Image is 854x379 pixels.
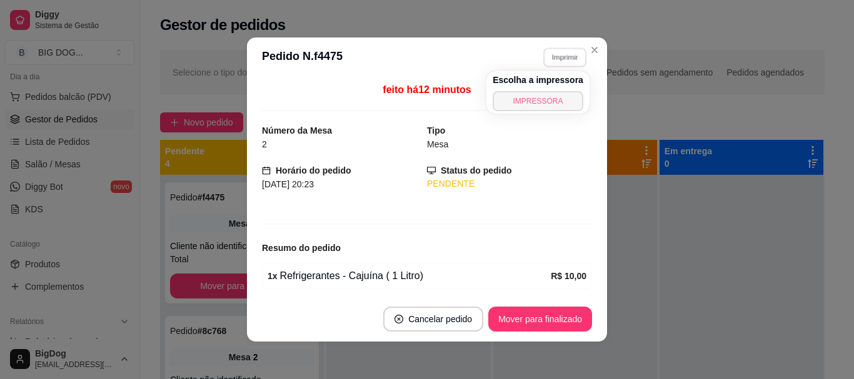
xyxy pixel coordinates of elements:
[585,40,605,60] button: Close
[383,84,471,95] span: feito há 12 minutos
[262,166,271,175] span: calendar
[262,139,267,149] span: 2
[383,307,483,332] button: close-circleCancelar pedido
[551,271,586,281] strong: R$ 10,00
[394,315,403,323] span: close-circle
[427,139,448,149] span: Mesa
[262,243,341,253] strong: Resumo do pedido
[543,47,586,67] button: Imprimir
[493,91,583,111] button: IMPRESSORA
[262,126,332,135] strong: Número da Mesa
[276,165,351,175] strong: Horário do pedido
[427,166,436,175] span: desktop
[427,177,592,190] div: PENDENTE
[262,179,314,189] span: [DATE] 20:23
[441,165,512,175] strong: Status do pedido
[488,307,592,332] button: Mover para finalizado
[493,74,583,86] h4: Escolha a impressora
[262,47,343,67] h3: Pedido N. f4475
[427,126,445,135] strong: Tipo
[268,268,551,283] div: Refrigerantes - Cajuína ( 1 Litro)
[268,271,278,281] strong: 1 x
